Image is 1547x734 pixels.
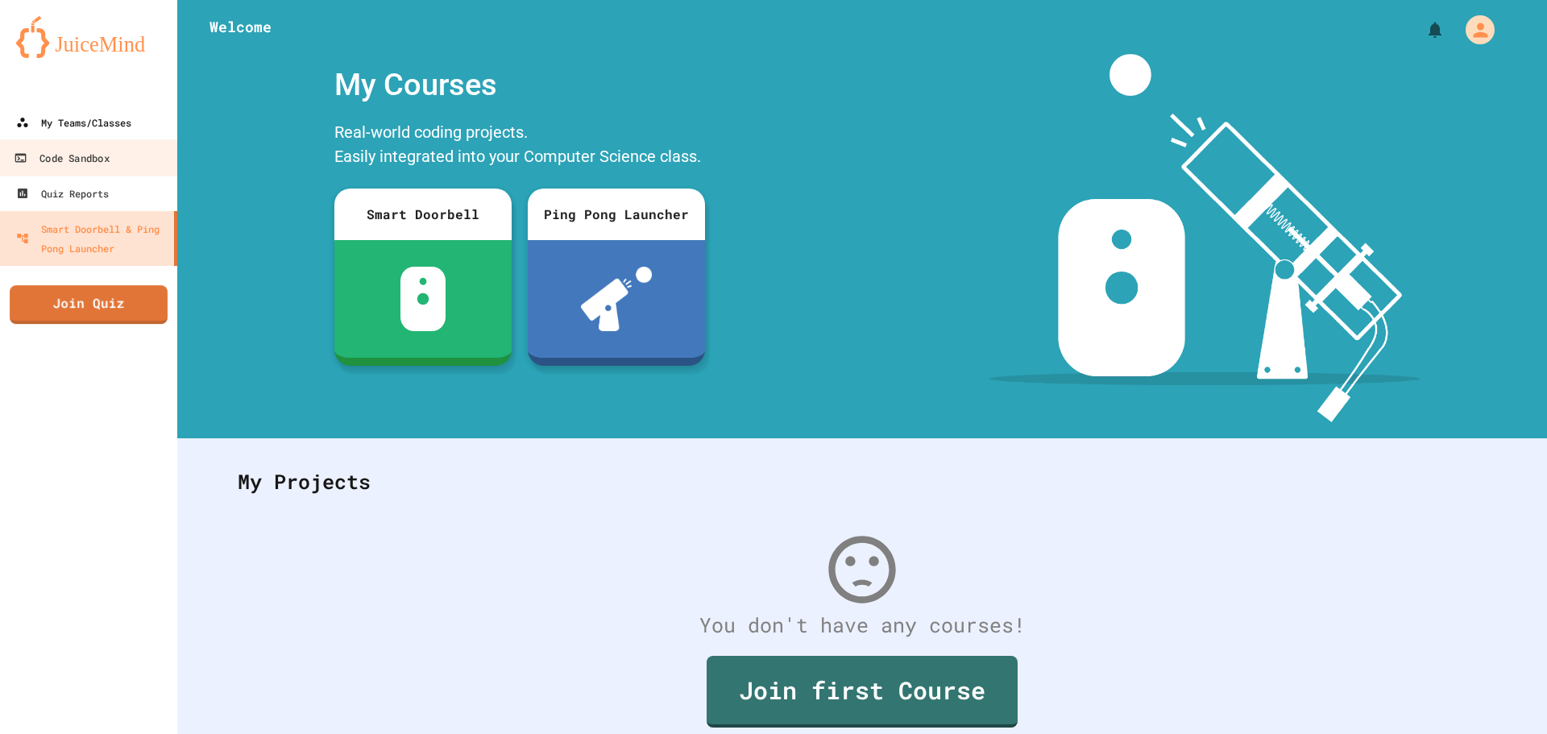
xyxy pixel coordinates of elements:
a: Join Quiz [10,285,168,324]
div: My Courses [326,54,713,116]
div: Ping Pong Launcher [528,189,705,240]
div: Smart Doorbell [334,189,512,240]
div: Code Sandbox [14,148,109,168]
div: Quiz Reports [16,184,109,203]
img: sdb-white.svg [400,267,446,331]
a: Join first Course [707,656,1018,728]
img: logo-orange.svg [16,16,161,58]
div: My Notifications [1396,16,1449,44]
div: My Projects [222,450,1503,513]
img: ppl-with-ball.png [581,267,653,331]
div: You don't have any courses! [222,610,1503,641]
div: My Account [1449,11,1499,48]
img: banner-image-my-projects.png [989,54,1421,422]
div: Smart Doorbell & Ping Pong Launcher [16,219,168,258]
div: Real-world coding projects. Easily integrated into your Computer Science class. [326,116,713,176]
div: My Teams/Classes [16,113,131,132]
